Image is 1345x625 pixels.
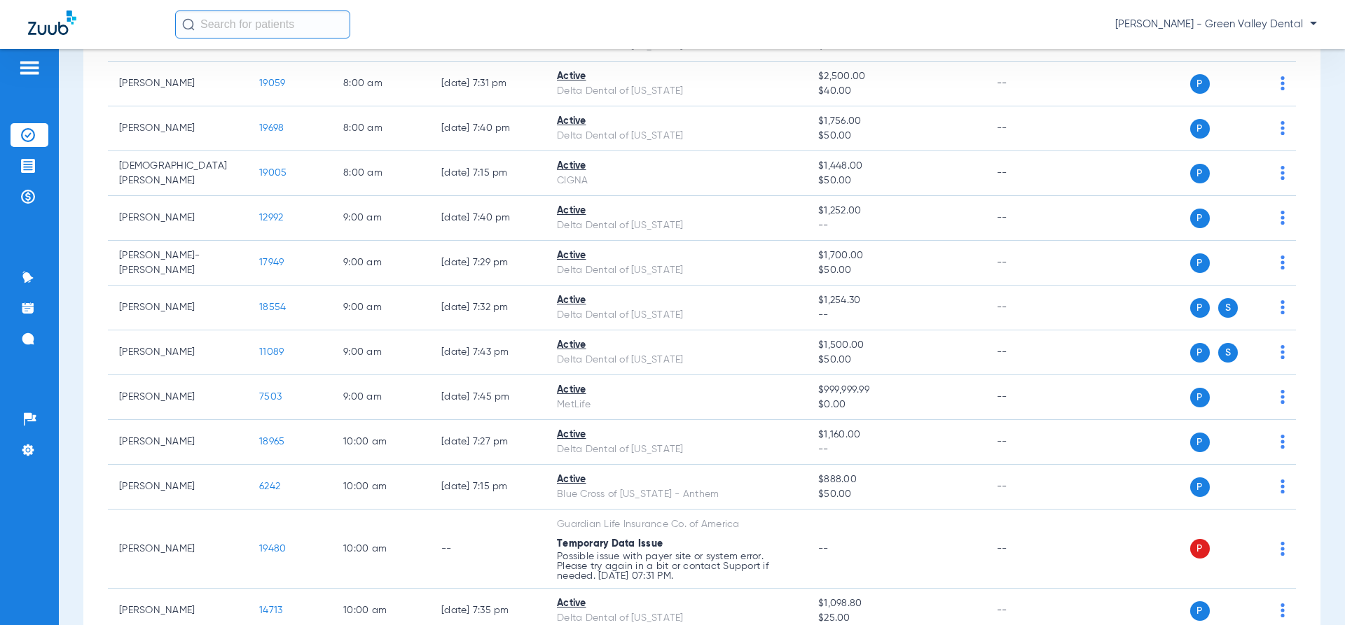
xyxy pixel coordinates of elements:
td: 9:00 AM [332,196,430,241]
td: [DATE] 7:43 PM [430,330,546,375]
div: Blue Cross of [US_STATE] - Anthem [557,487,796,502]
span: $0.00 [818,398,974,412]
img: Zuub Logo [28,10,76,35]
td: 9:00 AM [332,241,430,286]
span: P [1190,539,1210,559]
td: -- [986,151,1080,196]
td: -- [986,330,1080,375]
td: [PERSON_NAME] [108,375,248,420]
td: 9:00 AM [332,375,430,420]
span: -- [818,218,974,233]
td: [DATE] 7:15 PM [430,151,546,196]
span: $1,500.00 [818,338,974,353]
td: -- [986,106,1080,151]
td: -- [986,62,1080,106]
span: $1,700.00 [818,248,974,263]
td: 8:00 AM [332,106,430,151]
span: $999,999.99 [818,383,974,398]
td: [PERSON_NAME] [108,510,248,589]
td: 10:00 AM [332,465,430,510]
div: Active [557,383,796,398]
img: group-dot-blue.svg [1281,255,1285,269]
span: S [1218,343,1238,363]
td: [PERSON_NAME] [108,330,248,375]
span: P [1190,164,1210,183]
iframe: Chat Widget [1275,558,1345,625]
td: 10:00 AM [332,420,430,465]
span: 17949 [259,258,284,267]
span: P [1190,253,1210,273]
span: 6242 [259,482,280,491]
span: $1,756.00 [818,114,974,129]
span: -- [818,544,829,554]
span: $1,448.00 [818,159,974,174]
td: -- [986,465,1080,510]
div: Delta Dental of [US_STATE] [557,218,796,233]
span: P [1190,388,1210,407]
span: $2,500.00 [818,69,974,84]
span: [PERSON_NAME] - Green Valley Dental [1115,17,1317,31]
td: -- [986,420,1080,465]
td: [PERSON_NAME] [108,106,248,151]
span: P [1190,209,1210,228]
td: 9:00 AM [332,286,430,330]
td: -- [986,286,1080,330]
span: P [1190,119,1210,139]
div: Delta Dental of [US_STATE] [557,442,796,457]
div: Active [557,69,796,84]
span: $1,098.80 [818,596,974,611]
img: group-dot-blue.svg [1281,166,1285,180]
img: group-dot-blue.svg [1281,345,1285,359]
img: group-dot-blue.svg [1281,300,1285,314]
span: $50.00 [818,174,974,188]
div: CIGNA [557,174,796,188]
img: group-dot-blue.svg [1281,435,1285,449]
div: Active [557,204,796,218]
td: [DATE] 7:27 PM [430,420,546,465]
span: $50.00 [818,263,974,278]
span: P [1190,343,1210,363]
span: 14713 [259,605,282,615]
td: [DATE] 7:31 PM [430,62,546,106]
td: [DEMOGRAPHIC_DATA][PERSON_NAME] [108,151,248,196]
td: -- [430,510,546,589]
span: P [1190,74,1210,94]
span: $50.00 [818,353,974,367]
span: $40.00 [818,84,974,99]
td: [DATE] 7:32 PM [430,286,546,330]
td: 10:00 AM [332,510,430,589]
img: group-dot-blue.svg [1281,542,1285,556]
td: [PERSON_NAME] [108,62,248,106]
td: 9:00 AM [332,330,430,375]
td: -- [986,196,1080,241]
span: $1,254.30 [818,293,974,308]
span: 19480 [259,544,286,554]
span: 19698 [259,123,284,133]
span: P [1190,433,1210,452]
img: hamburger-icon [18,59,41,76]
td: [DATE] 7:40 PM [430,196,546,241]
div: Active [557,428,796,442]
div: Delta Dental of [US_STATE] [557,129,796,143]
div: Delta Dental of [US_STATE] [557,84,796,99]
div: Active [557,248,796,263]
img: group-dot-blue.svg [1281,479,1285,493]
td: 8:00 AM [332,62,430,106]
td: [DATE] 7:45 PM [430,375,546,420]
span: $888.00 [818,472,974,487]
span: 18965 [259,437,284,447]
div: Delta Dental of [US_STATE] [557,308,796,323]
div: MetLife [557,398,796,412]
span: $50.00 [818,129,974,143]
input: Search for patients [175,10,350,38]
td: [DATE] 7:40 PM [430,106,546,151]
td: -- [986,241,1080,286]
div: Active [557,472,796,487]
img: Search Icon [182,18,195,31]
div: Active [557,293,796,308]
span: $1,252.00 [818,204,974,218]
span: 18554 [259,302,286,312]
div: Guardian Life Insurance Co. of America [557,517,796,532]
span: 7503 [259,392,282,402]
div: Active [557,596,796,611]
